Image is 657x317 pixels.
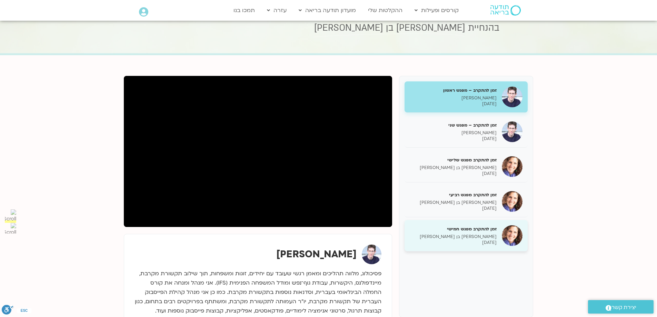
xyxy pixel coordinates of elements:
[410,101,497,107] p: [DATE]
[410,157,497,163] h5: זמן להתקרב מפגש שלישי
[5,209,16,220] input: Scroll to Top
[411,4,462,17] a: קורסים ופעילות
[410,87,497,93] h5: זמן להתקרב – מפגש ראשון
[365,4,406,17] a: ההקלטות שלי
[410,234,497,240] p: [PERSON_NAME] בן [PERSON_NAME]
[410,192,497,198] h5: זמן להתקרב מפגש רביעי
[410,240,497,246] p: [DATE]
[135,269,381,316] p: פסיכולוג, מלווה תהליכים ומאמן רגשי שעובד עם יחידים, זוגות ומשפחות, תוך שילוב תקשורת מקרבת, מיינדפ...
[410,130,497,136] p: [PERSON_NAME]
[263,4,290,17] a: עזרה
[362,245,381,264] img: ערן טייכר
[410,136,497,142] p: [DATE]
[490,5,521,16] img: תודעה בריאה
[5,223,16,234] input: Scroll to Bottom
[276,248,357,261] strong: [PERSON_NAME]
[468,22,499,34] span: בהנחיית
[502,225,522,246] img: זמן להתקרב מפגש חמישי
[295,4,359,17] a: מועדון תודעה בריאה
[410,226,497,232] h5: זמן להתקרב מפגש חמישי
[410,165,497,171] p: [PERSON_NAME] בן [PERSON_NAME]
[410,95,497,101] p: [PERSON_NAME]
[588,300,654,314] a: יצירת קשר
[502,121,522,142] img: זמן להתקרב – מפגש שני
[410,122,497,128] h5: זמן להתקרב – מפגש שני
[410,206,497,211] p: [DATE]
[230,4,258,17] a: תמכו בנו
[611,303,636,312] span: יצירת קשר
[502,87,522,107] img: זמן להתקרב – מפגש ראשון
[410,200,497,206] p: [PERSON_NAME] בן [PERSON_NAME]
[502,191,522,212] img: זמן להתקרב מפגש רביעי
[502,156,522,177] img: זמן להתקרב מפגש שלישי
[410,171,497,177] p: [DATE]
